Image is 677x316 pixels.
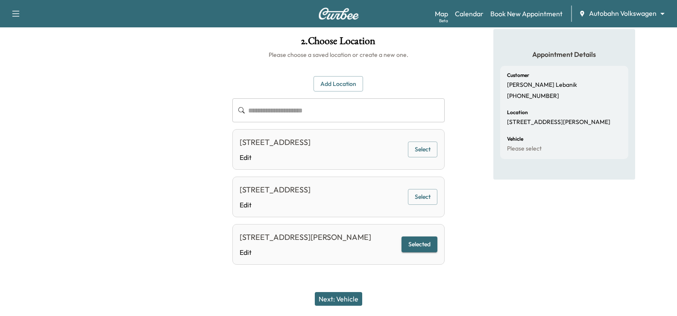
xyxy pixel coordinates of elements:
[500,50,628,59] h5: Appointment Details
[507,81,577,89] p: [PERSON_NAME] Lebanik
[315,292,362,306] button: Next: Vehicle
[507,110,528,115] h6: Location
[232,50,444,59] h6: Please choose a saved location or create a new one.
[507,92,559,100] p: [PHONE_NUMBER]
[507,118,610,126] p: [STREET_ADDRESS][PERSON_NAME]
[507,145,542,153] p: Please select
[240,247,371,257] a: Edit
[435,9,448,19] a: MapBeta
[402,236,437,252] button: Selected
[240,136,311,148] div: [STREET_ADDRESS]
[408,189,437,205] button: Select
[240,152,311,162] a: Edit
[408,142,437,157] button: Select
[240,184,311,196] div: [STREET_ADDRESS]
[318,8,359,20] img: Curbee Logo
[507,73,529,78] h6: Customer
[240,200,311,210] a: Edit
[439,18,448,24] div: Beta
[490,9,563,19] a: Book New Appointment
[232,36,444,50] h1: 2 . Choose Location
[314,76,363,92] button: Add Location
[507,136,523,142] h6: Vehicle
[589,9,656,18] span: Autobahn Volkswagen
[240,231,371,243] div: [STREET_ADDRESS][PERSON_NAME]
[455,9,484,19] a: Calendar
